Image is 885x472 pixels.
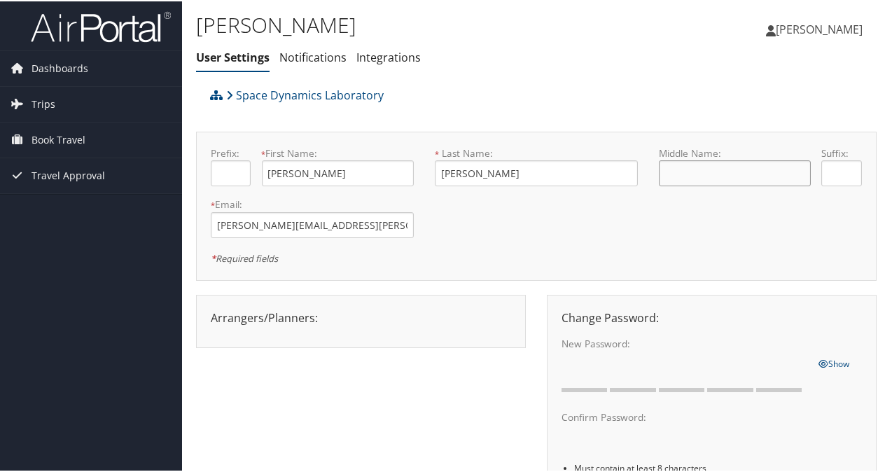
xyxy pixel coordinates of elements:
[211,251,278,263] em: Required fields
[211,145,251,159] label: Prefix:
[32,157,105,192] span: Travel Approval
[196,9,650,39] h1: [PERSON_NAME]
[262,145,414,159] label: First Name:
[200,308,522,325] div: Arrangers/Planners:
[766,7,877,49] a: [PERSON_NAME]
[819,354,850,369] a: Show
[819,356,850,368] span: Show
[435,145,638,159] label: Last Name:
[279,48,347,64] a: Notifications
[211,196,414,210] label: Email:
[562,335,808,349] label: New Password:
[31,9,171,42] img: airportal-logo.png
[226,80,384,108] a: Space Dynamics Laboratory
[196,48,270,64] a: User Settings
[562,409,808,423] label: Confirm Password:
[659,145,811,159] label: Middle Name:
[32,85,55,120] span: Trips
[32,50,88,85] span: Dashboards
[776,20,863,36] span: [PERSON_NAME]
[821,145,861,159] label: Suffix:
[32,121,85,156] span: Book Travel
[551,308,872,325] div: Change Password:
[356,48,421,64] a: Integrations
